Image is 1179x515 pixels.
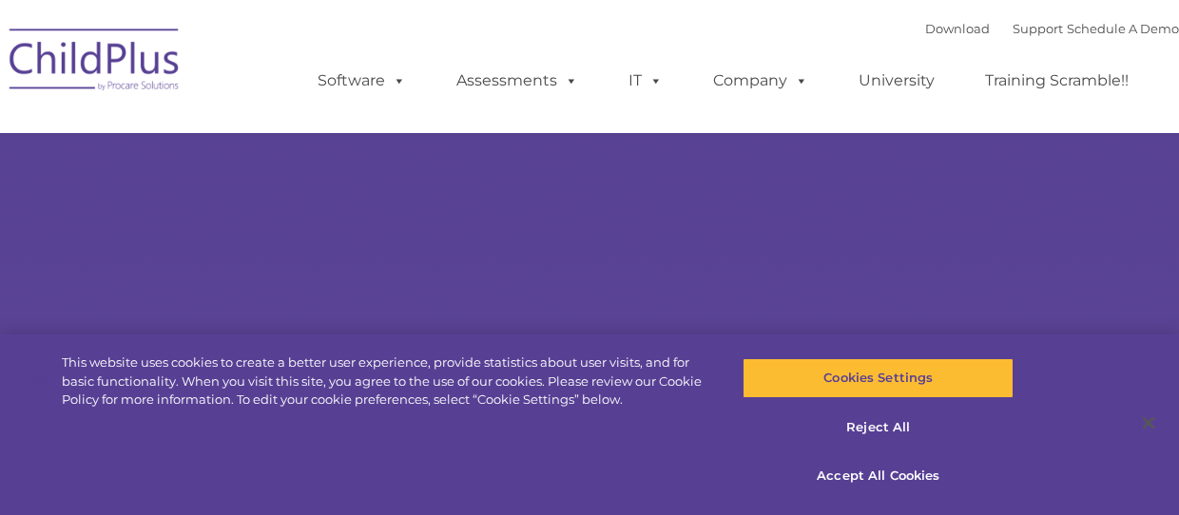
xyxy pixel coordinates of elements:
[609,62,682,100] a: IT
[743,456,1014,496] button: Accept All Cookies
[925,21,1179,36] font: |
[1128,402,1169,444] button: Close
[694,62,827,100] a: Company
[840,62,954,100] a: University
[299,62,425,100] a: Software
[1067,21,1179,36] a: Schedule A Demo
[966,62,1148,100] a: Training Scramble!!
[1013,21,1063,36] a: Support
[62,353,707,410] div: This website uses cookies to create a better user experience, provide statistics about user visit...
[743,358,1014,398] button: Cookies Settings
[437,62,597,100] a: Assessments
[743,408,1014,448] button: Reject All
[925,21,990,36] a: Download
